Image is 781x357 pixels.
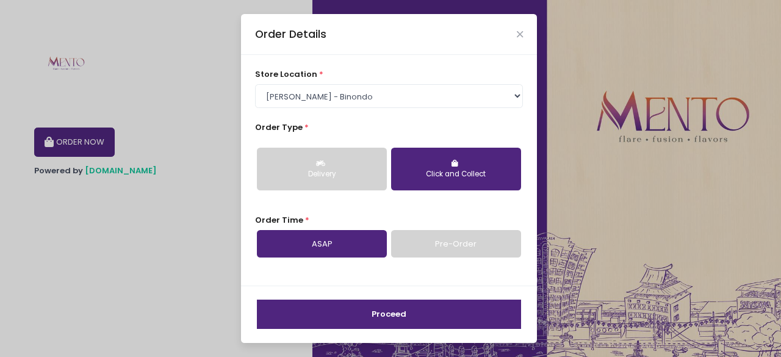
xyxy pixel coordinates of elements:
[255,68,317,80] span: store location
[255,214,303,226] span: Order Time
[257,300,521,329] button: Proceed
[257,148,387,190] button: Delivery
[391,148,521,190] button: Click and Collect
[255,26,326,42] div: Order Details
[257,230,387,258] a: ASAP
[255,121,303,133] span: Order Type
[391,230,521,258] a: Pre-Order
[400,169,513,180] div: Click and Collect
[265,169,378,180] div: Delivery
[517,31,523,37] button: Close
